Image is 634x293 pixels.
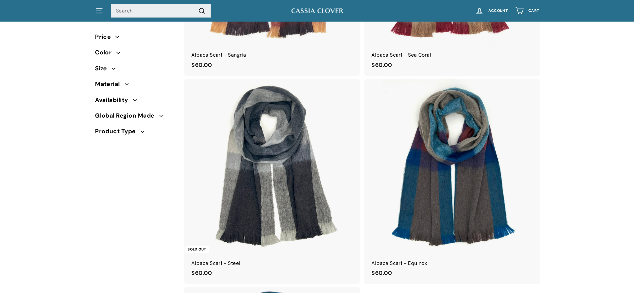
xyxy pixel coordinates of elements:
[111,4,211,18] input: Search
[191,51,353,59] div: Alpaca Scarf - Sangria
[95,62,175,78] button: Size
[95,48,116,57] span: Color
[95,109,175,125] button: Global Region Made
[191,61,212,69] span: $60.00
[371,259,533,267] div: Alpaca Scarf - Equinox
[371,51,533,59] div: Alpaca Scarf - Sea Coral
[95,78,175,93] button: Material
[95,127,140,136] span: Product Type
[511,2,543,20] a: Cart
[95,64,112,73] span: Size
[191,259,353,267] div: Alpaca Scarf - Steel
[95,32,115,42] span: Price
[95,94,175,109] button: Availability
[191,269,212,277] span: $60.00
[471,2,511,20] a: Account
[185,79,359,284] a: Sold Out Alpaca Scarf - Steel
[95,95,133,105] span: Availability
[185,246,209,253] div: Sold Out
[371,269,392,277] span: $60.00
[95,111,159,120] span: Global Region Made
[365,79,539,284] a: Alpaca Scarf - Equinox
[528,9,539,13] span: Cart
[95,46,175,62] button: Color
[95,79,125,89] span: Material
[95,125,175,141] button: Product Type
[488,9,508,13] span: Account
[95,31,175,46] button: Price
[371,61,392,69] span: $60.00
